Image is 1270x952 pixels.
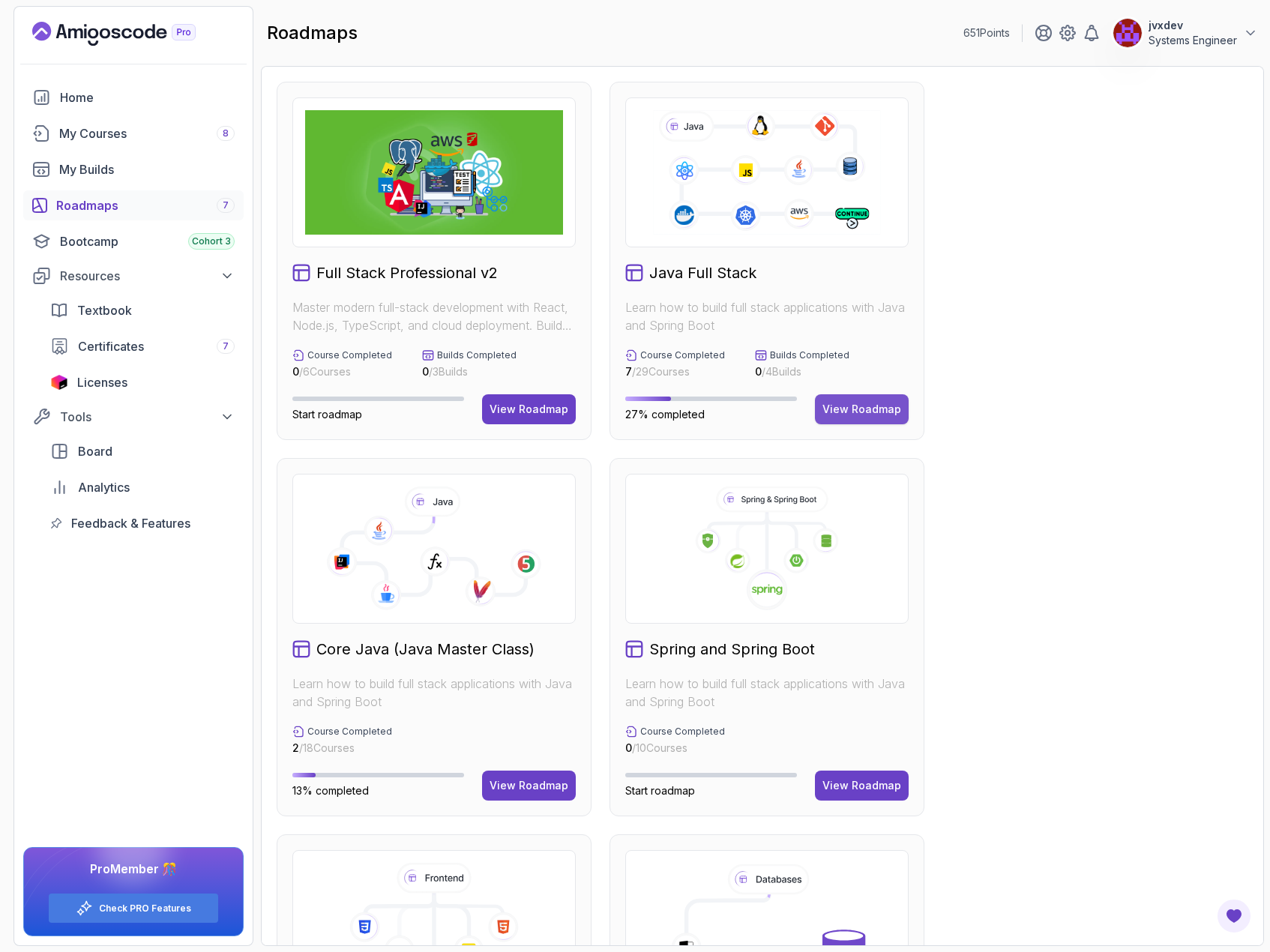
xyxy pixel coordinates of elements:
div: View Roadmap [490,778,568,793]
span: 7 [223,199,229,211]
span: 0 [755,365,762,378]
span: Start roadmap [292,408,362,421]
h2: Core Java (Java Master Class) [316,639,535,660]
button: Check PRO Features [48,893,219,924]
p: / 29 Courses [625,364,725,379]
h2: Spring and Spring Boot [649,639,815,660]
a: courses [23,118,244,148]
a: licenses [41,367,244,397]
h2: Java Full Stack [649,262,756,283]
p: Systems Engineer [1149,33,1237,48]
p: Course Completed [640,726,725,738]
img: jetbrains icon [50,375,68,390]
p: Master modern full-stack development with React, Node.js, TypeScript, and cloud deployment. Build... [292,298,576,334]
a: home [23,82,244,112]
span: 7 [223,340,229,352]
a: certificates [41,331,244,361]
p: 651 Points [963,25,1010,40]
p: Course Completed [307,726,392,738]
a: feedback [41,508,244,538]
p: Learn how to build full stack applications with Java and Spring Boot [292,675,576,711]
div: Tools [60,408,235,426]
h2: Full Stack Professional v2 [316,262,498,283]
button: View Roadmap [482,394,576,424]
span: Cohort 3 [192,235,231,247]
div: My Builds [59,160,235,178]
span: 2 [292,741,299,754]
div: My Courses [59,124,235,142]
p: Course Completed [640,349,725,361]
span: 0 [292,365,299,378]
span: Certificates [78,337,144,355]
p: Builds Completed [770,349,849,361]
a: bootcamp [23,226,244,256]
span: Board [78,442,112,460]
p: Builds Completed [437,349,517,361]
a: builds [23,154,244,184]
a: roadmaps [23,190,244,220]
button: user profile imagejvxdevSystems Engineer [1113,18,1258,48]
h2: roadmaps [267,21,358,45]
span: 8 [223,127,229,139]
span: 0 [625,741,632,754]
p: / 4 Builds [755,364,849,379]
span: 0 [422,365,429,378]
a: textbook [41,295,244,325]
p: / 3 Builds [422,364,517,379]
div: Bootcamp [60,232,235,250]
img: Full Stack Professional v2 [305,110,563,235]
span: 7 [625,365,632,378]
div: Roadmaps [56,196,235,214]
span: Textbook [77,301,132,319]
div: Home [60,88,235,106]
p: / 18 Courses [292,741,392,756]
span: 27% completed [625,408,705,421]
a: analytics [41,472,244,502]
span: Licenses [77,373,127,391]
span: Start roadmap [625,784,695,797]
button: View Roadmap [815,394,909,424]
a: Landing page [32,22,230,46]
div: View Roadmap [822,402,901,417]
p: Learn how to build full stack applications with Java and Spring Boot [625,675,909,711]
p: / 6 Courses [292,364,392,379]
div: Resources [60,267,235,285]
button: Tools [23,403,244,430]
p: Course Completed [307,349,392,361]
button: Resources [23,262,244,289]
a: board [41,436,244,466]
div: View Roadmap [822,778,901,793]
span: 13% completed [292,784,369,797]
a: Check PRO Features [99,903,191,915]
span: Feedback & Features [71,514,190,532]
button: Open Feedback Button [1216,898,1252,934]
span: Analytics [78,478,130,496]
button: View Roadmap [482,771,576,801]
p: jvxdev [1149,18,1237,33]
div: View Roadmap [490,402,568,417]
p: / 10 Courses [625,741,725,756]
p: Learn how to build full stack applications with Java and Spring Boot [625,298,909,334]
img: user profile image [1113,19,1142,47]
button: View Roadmap [815,771,909,801]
